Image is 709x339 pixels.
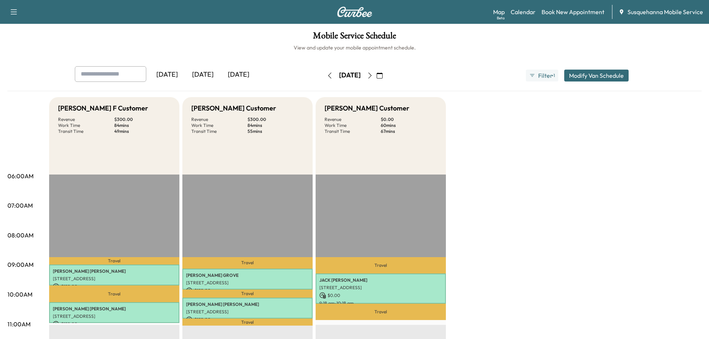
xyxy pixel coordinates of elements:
h1: Mobile Service Schedule [7,31,702,44]
p: Transit Time [325,128,381,134]
div: [DATE] [221,66,256,83]
p: 60 mins [381,122,437,128]
p: $ 300.00 [114,116,170,122]
div: [DATE] [339,71,361,80]
p: [STREET_ADDRESS] [53,276,176,282]
p: Transit Time [58,128,114,134]
p: $ 0.00 [319,292,442,299]
p: Travel [49,257,179,265]
p: $ 150.00 [186,287,309,294]
h5: [PERSON_NAME] Customer [325,103,409,113]
p: 06:00AM [7,172,33,180]
p: [PERSON_NAME] GROVE [186,272,309,278]
p: Work Time [325,122,381,128]
span: 1 [553,73,555,79]
p: [STREET_ADDRESS] [53,313,176,319]
span: Susquehanna Mobile Service [627,7,703,16]
p: [PERSON_NAME] [PERSON_NAME] [53,306,176,312]
p: 07:00AM [7,201,33,210]
p: 09:00AM [7,260,33,269]
p: $ 150.00 [186,316,309,323]
p: 08:00AM [7,231,33,240]
span: ● [552,74,553,77]
p: [PERSON_NAME] [PERSON_NAME] [186,301,309,307]
div: Beta [497,15,505,21]
p: $ 150.00 [53,283,176,290]
p: $ 150.00 [53,321,176,327]
p: 49 mins [114,128,170,134]
p: [STREET_ADDRESS] [186,280,309,286]
span: Filter [538,71,552,80]
p: Travel [316,257,446,274]
a: MapBeta [493,7,505,16]
p: 55 mins [247,128,304,134]
p: Revenue [191,116,247,122]
img: Curbee Logo [337,7,373,17]
p: Travel [49,285,179,302]
h6: View and update your mobile appointment schedule. [7,44,702,51]
p: 11:00AM [7,320,31,329]
p: Work Time [58,122,114,128]
p: 67 mins [381,128,437,134]
button: Filter●1 [526,70,558,81]
p: Travel [182,319,313,326]
p: JACK [PERSON_NAME] [319,277,442,283]
p: [STREET_ADDRESS] [186,309,309,315]
p: Revenue [58,116,114,122]
a: Book New Appointment [542,7,604,16]
a: Calendar [511,7,536,16]
p: 10:00AM [7,290,32,299]
p: 9:18 am - 10:18 am [319,300,442,306]
button: Modify Van Schedule [564,70,629,81]
p: Travel [182,290,313,298]
p: $ 300.00 [247,116,304,122]
p: Travel [316,304,446,320]
p: [STREET_ADDRESS] [319,285,442,291]
p: $ 0.00 [381,116,437,122]
p: 84 mins [114,122,170,128]
p: Work Time [191,122,247,128]
h5: [PERSON_NAME] Customer [191,103,276,113]
div: [DATE] [185,66,221,83]
p: Transit Time [191,128,247,134]
p: 84 mins [247,122,304,128]
h5: [PERSON_NAME] F Customer [58,103,148,113]
p: Revenue [325,116,381,122]
p: Travel [182,257,313,269]
div: [DATE] [149,66,185,83]
p: [PERSON_NAME] [PERSON_NAME] [53,268,176,274]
